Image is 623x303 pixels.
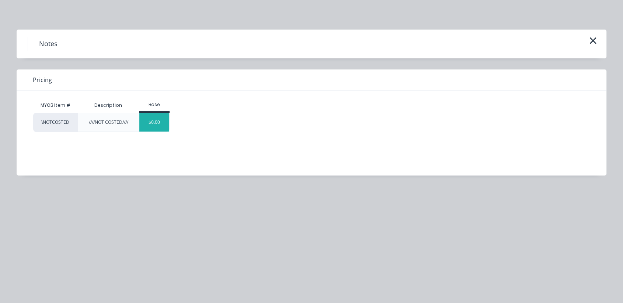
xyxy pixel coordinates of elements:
div: MYOB Item # [33,98,77,113]
div: $0.00 [139,113,169,132]
div: \NOTCOSTED [33,113,77,132]
div: Description [88,96,128,115]
h4: Notes [28,37,69,51]
span: Pricing [33,75,52,84]
div: Base [139,101,170,108]
div: ////NOT COSTED//// [89,119,128,126]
